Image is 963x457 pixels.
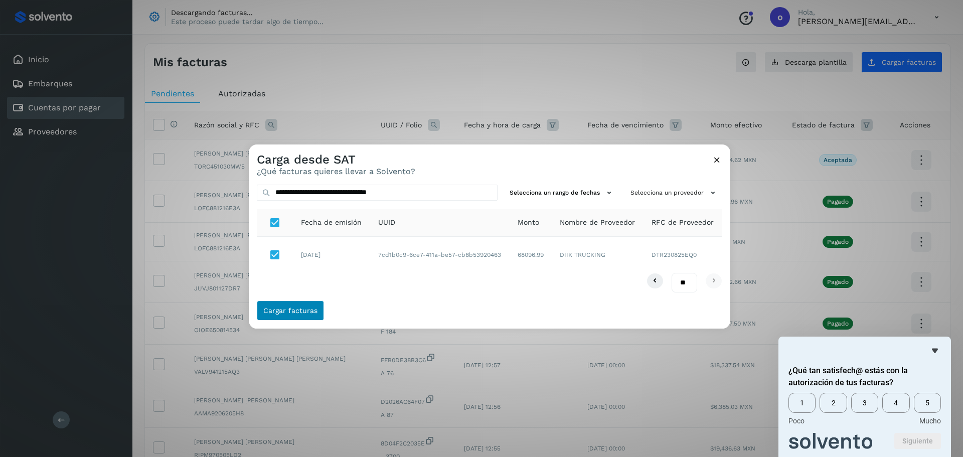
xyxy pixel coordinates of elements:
span: Monto [518,217,539,228]
p: ¿Qué facturas quieres llevar a Solvento? [257,167,415,176]
h3: Carga desde SAT [257,153,415,167]
button: Selecciona un proveedor [626,185,722,201]
td: DTR230825EQ0 [644,237,722,273]
td: 68096.99 [510,237,552,273]
span: 2 [820,393,847,413]
button: Ocultar encuesta [929,345,941,357]
button: Selecciona un rango de fechas [506,185,618,201]
span: RFC de Proveedor [652,217,714,228]
span: 4 [882,393,909,413]
span: 5 [914,393,941,413]
span: 1 [788,393,816,413]
div: ¿Qué tan satisfech@ estás con la autorización de tus facturas? Select an option from 1 to 5, with... [788,393,941,425]
div: ¿Qué tan satisfech@ estás con la autorización de tus facturas? Select an option from 1 to 5, with... [788,345,941,449]
button: Siguiente pregunta [894,433,941,449]
span: UUID [378,217,395,228]
td: [DATE] [293,237,370,273]
span: Cargar facturas [263,307,317,314]
td: DIIK TRUCKING [552,237,644,273]
span: Mucho [919,417,941,425]
button: Cargar facturas [257,300,324,321]
h2: ¿Qué tan satisfech@ estás con la autorización de tus facturas? Select an option from 1 to 5, with... [788,365,941,389]
td: 7cd1b0c9-6ce7-411a-be57-cb8b53920463 [370,237,510,273]
span: Fecha de emisión [301,217,362,228]
span: Poco [788,417,805,425]
span: 3 [851,393,878,413]
span: Nombre de Proveedor [560,217,635,228]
